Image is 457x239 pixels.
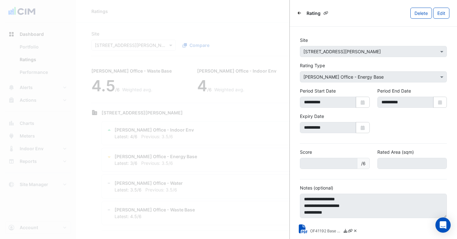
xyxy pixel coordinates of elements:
[300,62,325,69] label: Rating Type
[300,87,336,94] label: Period Start Date
[435,217,451,233] div: Open Intercom Messenger
[348,228,353,235] a: Copy link to clipboard
[353,228,358,235] a: Delete
[300,184,333,191] label: Notes (optional)
[410,8,432,19] button: Delete
[297,10,301,16] button: Back
[323,10,328,15] span: Copy link to clipboard
[307,10,321,16] span: Rating
[300,37,308,43] label: Site
[357,158,370,169] span: /6
[300,113,324,119] label: Expiry Date
[310,228,342,235] small: OF41192 Base Building certification documents.pdf
[433,8,449,19] button: Edit
[377,149,414,155] label: Rated Area (sqm)
[377,87,411,94] label: Period End Date
[343,228,348,235] a: Download
[300,149,312,155] label: Score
